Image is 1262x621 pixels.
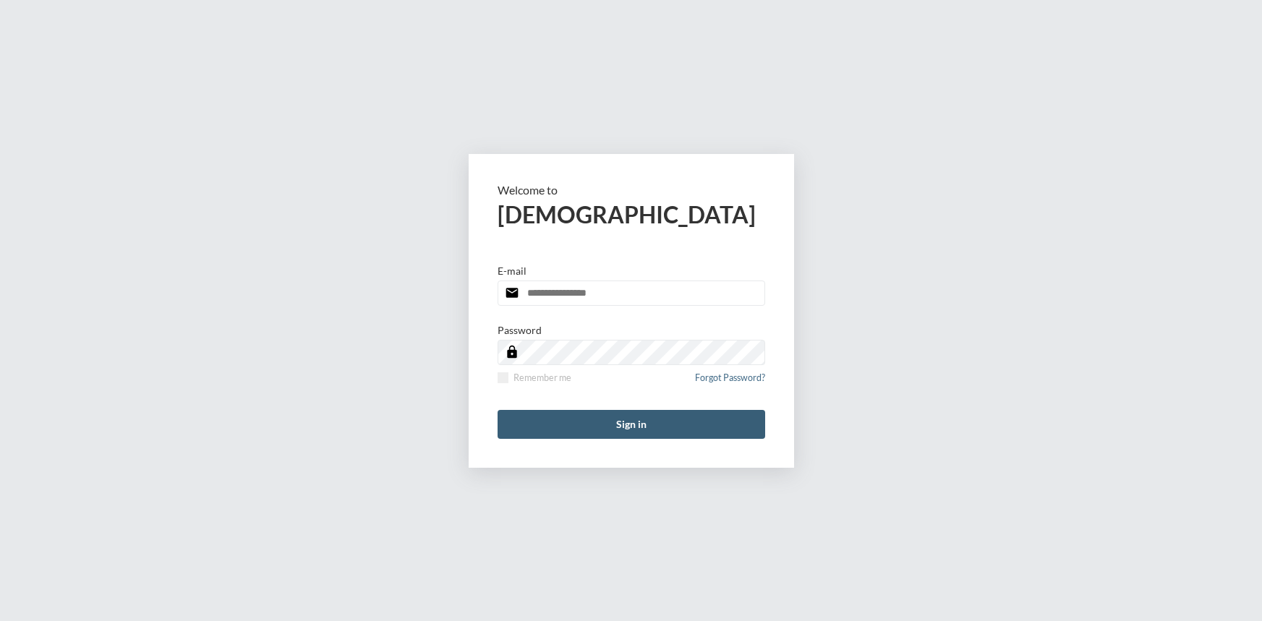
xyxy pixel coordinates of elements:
p: Welcome to [498,183,765,197]
p: Password [498,324,542,336]
p: E-mail [498,265,526,277]
h2: [DEMOGRAPHIC_DATA] [498,200,765,228]
label: Remember me [498,372,571,383]
a: Forgot Password? [695,372,765,392]
button: Sign in [498,410,765,439]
